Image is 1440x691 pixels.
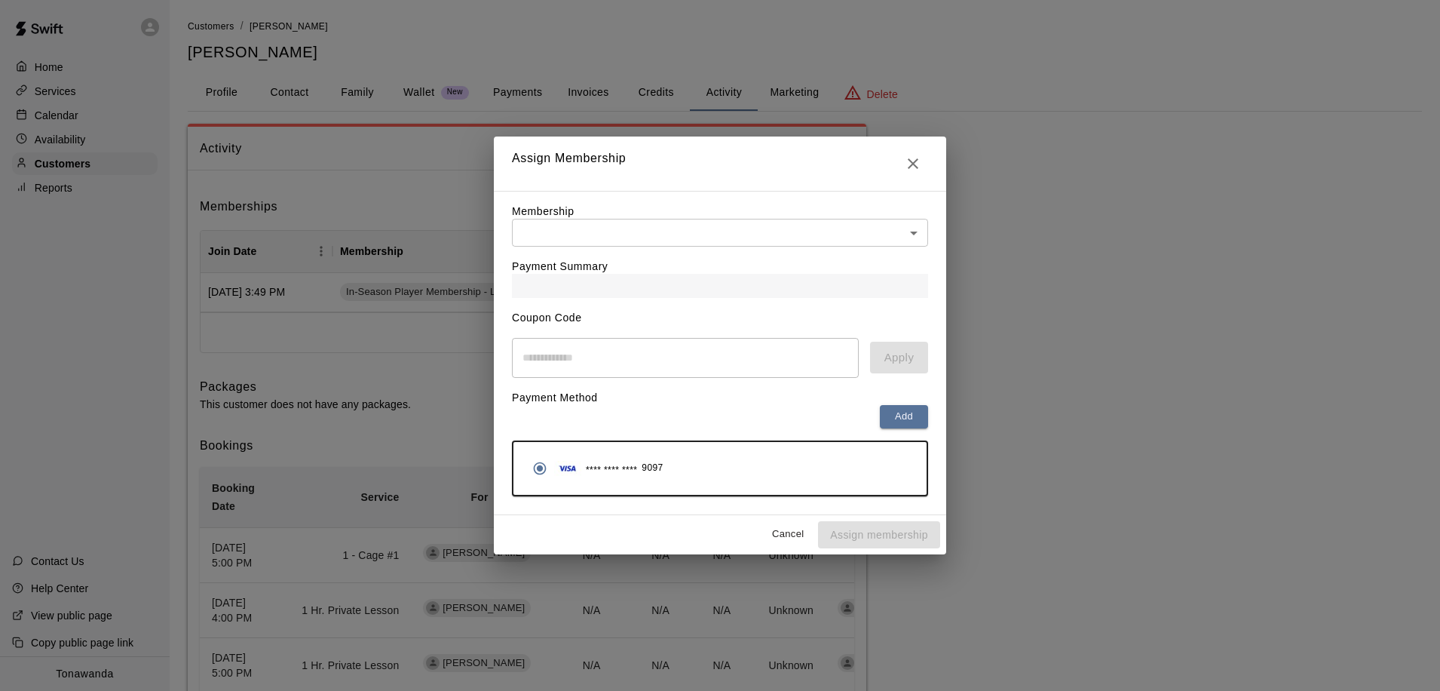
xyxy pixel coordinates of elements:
[512,205,574,217] label: Membership
[512,312,582,324] label: Coupon Code
[898,149,928,179] button: Close
[512,260,608,272] label: Payment Summary
[764,523,812,546] button: Cancel
[494,137,946,191] h2: Assign Membership
[880,405,928,428] button: Add
[512,392,598,404] label: Payment Method
[554,461,581,476] img: Credit card brand logo
[642,461,663,476] span: 9097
